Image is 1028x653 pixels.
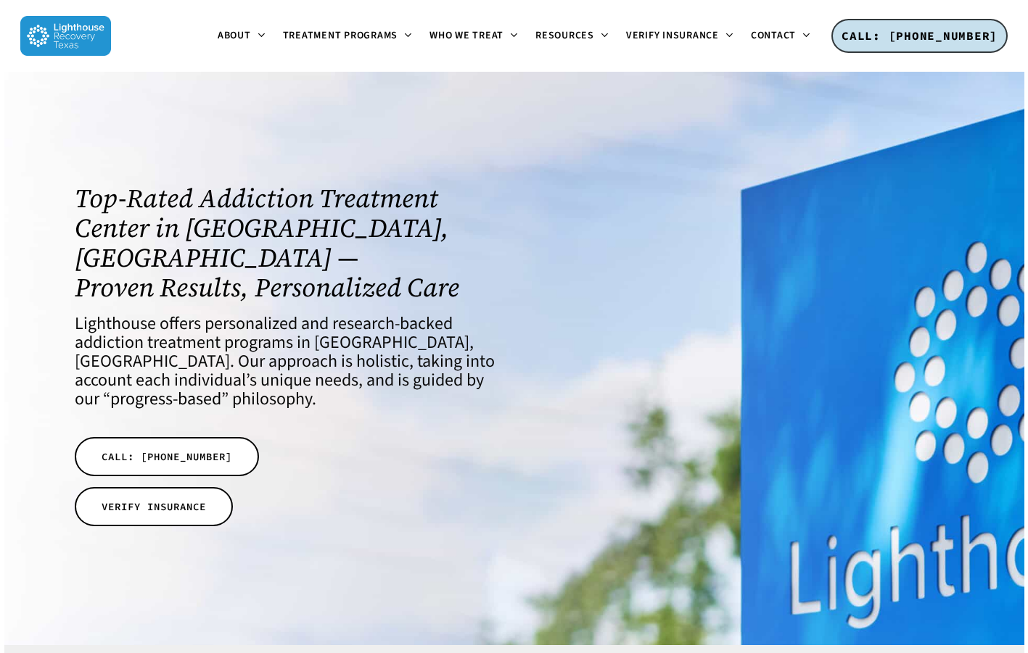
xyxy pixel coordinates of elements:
a: Verify Insurance [617,30,742,42]
span: Contact [751,28,796,43]
span: Resources [535,28,594,43]
a: Who We Treat [421,30,527,42]
span: About [218,28,251,43]
span: Treatment Programs [283,28,398,43]
span: VERIFY INSURANCE [102,499,206,514]
span: CALL: [PHONE_NUMBER] [102,449,232,464]
a: CALL: [PHONE_NUMBER] [831,19,1008,54]
h1: Top-Rated Addiction Treatment Center in [GEOGRAPHIC_DATA], [GEOGRAPHIC_DATA] — Proven Results, Pe... [75,183,496,302]
a: About [209,30,274,42]
img: Lighthouse Recovery Texas [20,16,111,56]
span: Who We Treat [429,28,503,43]
a: Resources [527,30,617,42]
a: VERIFY INSURANCE [75,487,233,526]
span: Verify Insurance [626,28,719,43]
a: Contact [742,30,819,42]
a: CALL: [PHONE_NUMBER] [75,437,259,476]
a: Treatment Programs [274,30,422,42]
a: progress-based [110,386,221,412]
h4: Lighthouse offers personalized and research-backed addiction treatment programs in [GEOGRAPHIC_DA... [75,315,496,409]
span: CALL: [PHONE_NUMBER] [842,28,998,43]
